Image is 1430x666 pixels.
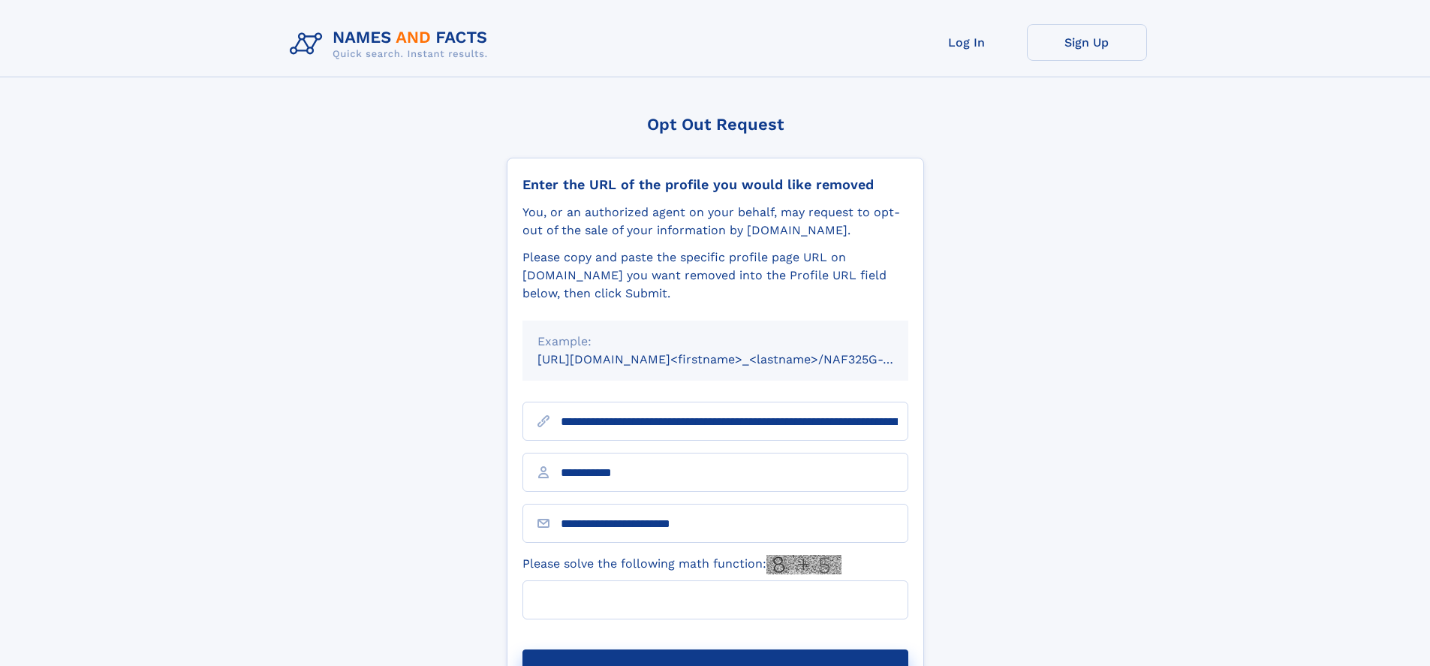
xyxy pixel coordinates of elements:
[507,115,924,134] div: Opt Out Request
[907,24,1027,61] a: Log In
[522,249,908,303] div: Please copy and paste the specific profile page URL on [DOMAIN_NAME] you want removed into the Pr...
[537,352,937,366] small: [URL][DOMAIN_NAME]<firstname>_<lastname>/NAF325G-xxxxxxxx
[522,176,908,193] div: Enter the URL of the profile you would like removed
[522,203,908,240] div: You, or an authorized agent on your behalf, may request to opt-out of the sale of your informatio...
[284,24,500,65] img: Logo Names and Facts
[1027,24,1147,61] a: Sign Up
[537,333,893,351] div: Example:
[522,555,841,574] label: Please solve the following math function:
